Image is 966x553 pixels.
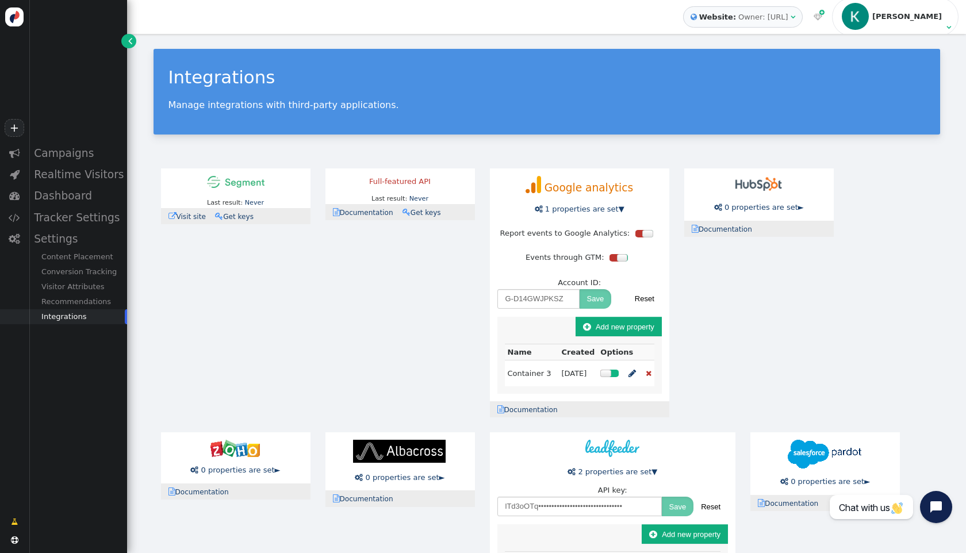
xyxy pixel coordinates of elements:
[497,406,565,414] a: Documentation
[402,208,411,216] span: 
[649,530,657,539] span: 
[662,497,694,516] button: Save
[29,309,127,324] div: Integrations
[5,7,24,26] img: logo-icon.svg
[714,203,804,212] a:  0 properties are set►
[29,264,127,279] div: Conversion Tracking
[355,473,444,482] a:  0 properties are set►
[29,164,127,185] div: Realtime Visitors
[366,473,439,482] span: 0 properties are set
[402,209,448,217] a: Get keys
[333,494,340,502] span: 
[714,203,722,211] span: 
[245,199,264,206] a: Never
[780,477,870,486] a:  0 properties are set►
[646,369,651,378] button: 
[333,208,340,216] span: 
[780,478,788,485] span: 
[190,466,198,474] span: 
[724,203,798,212] span: 0 properties are set
[5,119,24,137] a: +
[578,467,651,476] span: 2 properties are set
[168,487,175,496] span: 
[215,213,260,221] a: Get keys
[811,11,825,23] a:  
[561,369,586,378] span: [DATE]
[621,364,643,383] a: 
[9,190,20,201] span: 
[819,8,825,17] span: 
[497,289,580,309] input: G-XXXXXXXXXX
[508,369,551,378] span: Container 3
[791,477,864,486] span: 0 properties are set
[545,205,619,213] span: 1 properties are set
[210,440,260,457] img: zoho-100x35.png
[788,440,861,468] img: pardot-128x50.png
[693,497,728,516] button: Reset
[190,466,280,474] a:  0 properties are set►
[168,99,925,110] p: Manage integrations with third-party applications.
[526,176,541,193] img: ga-logo-45x50.png
[29,279,127,294] div: Visitor Attributes
[371,195,407,202] span: Last result:
[409,195,428,202] a: Never
[497,485,729,517] div: API key:
[535,205,624,213] a:  1 properties are set▼
[10,169,20,180] span: 
[9,233,20,244] span: 
[168,64,925,90] div: Integrations
[842,3,869,30] img: ACg8ocJLZrfda3-68Kk0Ix-Ws0AqpVswhwUP871cWeR900az6yAuKg=s96-c
[628,367,636,380] span: 
[29,228,127,249] div: Settings
[526,253,633,262] label: Events through GTM:
[355,474,363,481] span: 
[9,212,20,223] span: 
[29,249,127,264] div: Content Placement
[29,294,127,309] div: Recommendations
[29,185,127,206] div: Dashboard
[576,317,662,336] button: Add new property
[29,143,127,164] div: Campaigns
[168,488,236,496] a: Documentation
[128,35,132,47] span: 
[11,516,18,528] span: 
[3,512,25,532] a: 
[497,277,662,309] div: Account ID:
[692,225,699,233] span: 
[738,11,788,23] div: Owner: [URL]
[692,225,759,233] a: Documentation
[168,213,213,221] a: Visit site
[497,497,662,516] input: 0123456789ABCDEFGHIJKLMNOPQRSTUVWXYZabcd
[168,212,177,220] span: 
[558,344,597,360] th: Created
[646,370,651,377] span: 
[333,495,400,503] a: Documentation
[497,405,504,413] span: 
[29,207,127,228] div: Tracker Settings
[201,466,275,474] span: 0 properties are set
[642,524,728,544] button: Add new property
[505,344,559,360] th: Name
[353,440,446,463] img: albacross-logo.svg
[9,148,20,159] span: 
[215,212,223,220] span: 
[597,344,654,360] th: Options
[580,289,612,309] button: Save
[758,499,765,507] span: 
[207,176,264,188] img: segment-100x21.png
[545,182,633,194] span: Google analytics
[11,536,18,544] span: 
[207,199,243,206] span: Last result:
[333,209,400,217] a: Documentation
[535,205,543,213] span: 
[697,11,738,23] b: Website:
[791,13,795,21] span: 
[500,229,658,237] label: Report events to Google Analytics:
[758,500,825,508] a: Documentation
[627,289,662,309] button: Reset
[568,467,657,476] a:  2 properties are set▼
[814,13,822,21] span: 
[585,440,639,457] img: leadfeeder-logo.svg
[121,34,136,48] a: 
[691,11,697,23] span: 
